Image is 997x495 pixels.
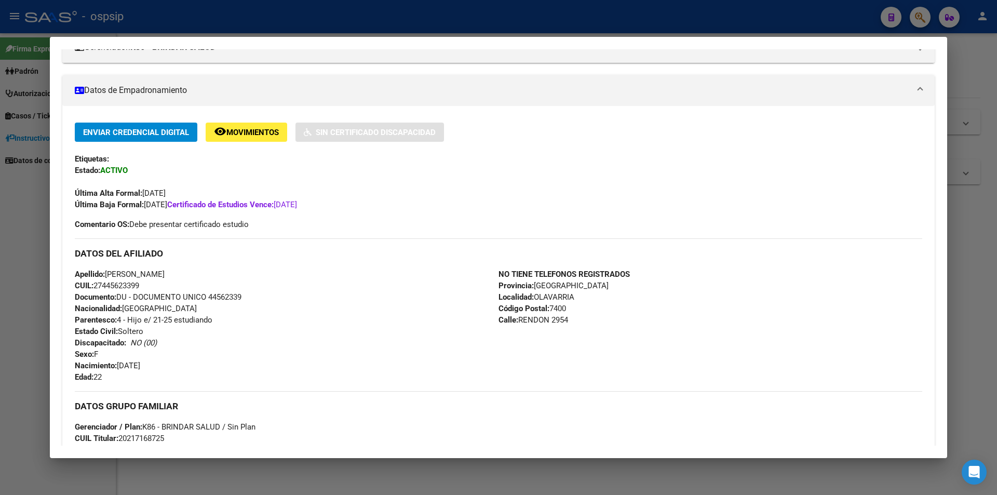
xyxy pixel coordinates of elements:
span: 7400 [498,304,566,313]
strong: Edad: [75,372,93,382]
span: [DATE] [167,200,297,209]
strong: Empleador: [75,445,114,454]
span: [DATE] [75,189,166,198]
span: Soltero [75,327,143,336]
i: NO (00) [130,338,157,347]
span: Sin Certificado Discapacidad [316,128,436,137]
span: RENDON 2954 [498,315,568,325]
span: Enviar Credencial Digital [83,128,189,137]
div: Open Intercom Messenger [962,460,987,485]
strong: Etiquetas: [75,154,109,164]
span: 27445623399 [75,281,139,290]
strong: ACTIVO [100,166,128,175]
mat-panel-title: Datos de Empadronamiento [75,84,910,97]
strong: CUIL: [75,281,93,290]
strong: Apellido: [75,270,105,279]
strong: NO TIENE TELEFONOS REGISTRADOS [498,270,630,279]
h3: DATOS DEL AFILIADO [75,248,922,259]
strong: Certificado de Estudios Vence: [167,200,274,209]
strong: Gerenciador / Plan: [75,422,142,432]
span: 4 - Hijo e/ 21-25 estudiando [75,315,212,325]
strong: Sexo: [75,350,94,359]
h3: DATOS GRUPO FAMILIAR [75,400,922,412]
span: OLAVARRIA [498,292,574,302]
button: Movimientos [206,123,287,142]
span: [DATE] [75,361,140,370]
strong: Última Alta Formal: [75,189,142,198]
mat-icon: remove_red_eye [214,125,226,138]
strong: Estado Civil: [75,327,118,336]
strong: Nacimiento: [75,361,117,370]
div: 33604539949 [118,444,164,456]
strong: Discapacitado: [75,338,126,347]
button: Sin Certificado Discapacidad [295,123,444,142]
span: DU - DOCUMENTO UNICO 44562339 [75,292,241,302]
span: Movimientos [226,128,279,137]
span: [DATE] [75,200,167,209]
strong: Código Postal: [498,304,549,313]
button: Enviar Credencial Digital [75,123,197,142]
span: F [75,350,98,359]
strong: Estado: [75,166,100,175]
span: [PERSON_NAME] [75,270,165,279]
span: K86 - BRINDAR SALUD / Sin Plan [75,422,255,432]
strong: Localidad: [498,292,534,302]
strong: Última Baja Formal: [75,200,144,209]
strong: CUIL Titular: [75,434,118,443]
span: Debe presentar certificado estudio [75,219,249,230]
span: [GEOGRAPHIC_DATA] [75,304,197,313]
span: [GEOGRAPHIC_DATA] [498,281,609,290]
strong: Parentesco: [75,315,117,325]
span: 20217168725 [75,434,164,443]
strong: Calle: [498,315,518,325]
strong: Documento: [75,292,116,302]
strong: Nacionalidad: [75,304,122,313]
strong: Comentario OS: [75,220,129,229]
mat-expansion-panel-header: Datos de Empadronamiento [62,75,935,106]
strong: Provincia: [498,281,534,290]
span: 22 [75,372,102,382]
